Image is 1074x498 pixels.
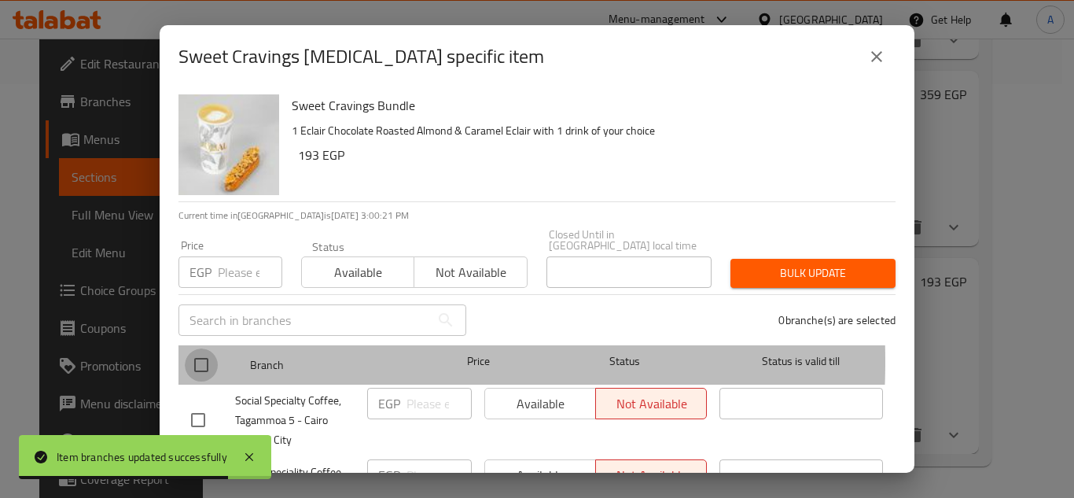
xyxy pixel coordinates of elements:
p: Current time in [GEOGRAPHIC_DATA] is [DATE] 3:00:21 PM [178,208,896,223]
h2: Sweet Cravings [MEDICAL_DATA] specific item [178,44,544,69]
p: 1 Eclair Chocolate Roasted Almond & Caramel Eclair with 1 drink of your choice [292,121,883,141]
span: Social Specialty Coffee, Tagammoa 5 - Cairo Festival City [235,391,355,450]
input: Please enter price [406,459,472,491]
input: Please enter price [406,388,472,419]
div: Item branches updated successfully [57,448,227,466]
button: close [858,38,896,76]
span: Status is valid till [719,352,883,371]
p: EGP [378,466,400,485]
h6: 193 EGP [298,144,883,166]
span: Not available [421,261,520,284]
span: Price [426,352,531,371]
p: 0 branche(s) are selected [778,312,896,328]
input: Please enter price [218,256,282,288]
button: Not available [414,256,527,288]
span: Status [543,352,707,371]
button: Bulk update [730,259,896,288]
p: EGP [378,394,400,413]
span: Available [308,261,408,284]
h6: Sweet Cravings Bundle [292,94,883,116]
span: Branch [250,356,414,375]
p: EGP [189,263,211,282]
input: Search in branches [178,304,430,336]
button: Available [301,256,414,288]
img: Sweet Cravings Bundle [178,94,279,195]
span: Bulk update [743,264,883,283]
